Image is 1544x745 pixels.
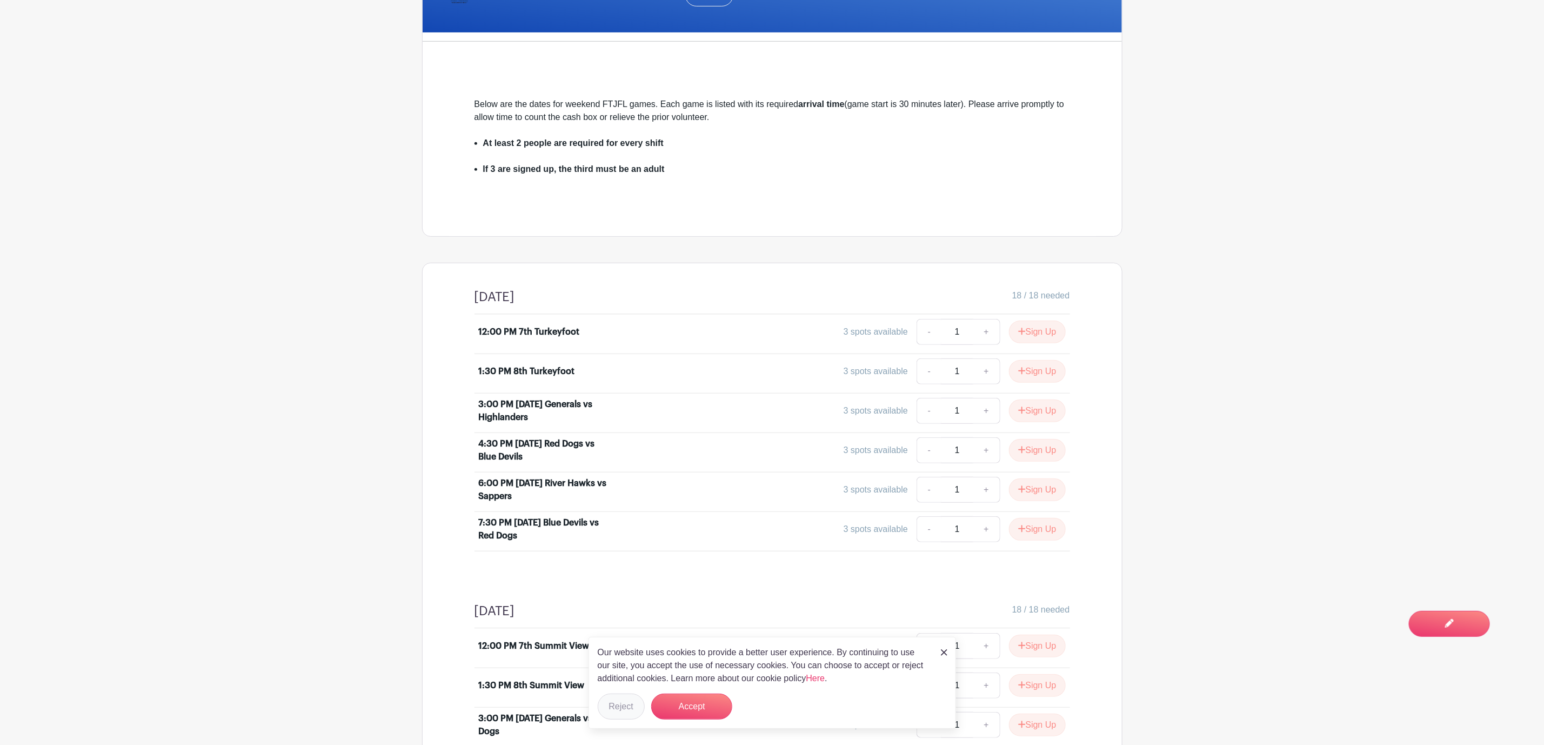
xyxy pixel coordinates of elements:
p: Our website uses cookies to provide a better user experience. By continuing to use our site, you ... [598,646,930,685]
a: + [973,477,1000,503]
a: + [973,437,1000,463]
a: Here [806,674,825,683]
a: + [973,516,1000,542]
div: 3 spots available [844,404,908,417]
a: - [917,437,941,463]
span: 18 / 18 needed [1012,289,1070,302]
a: + [973,633,1000,659]
a: + [973,712,1000,738]
div: Below are the dates for weekend FTJFL games. Each game is listed with its required (game start is... [474,98,1070,137]
button: Sign Up [1009,360,1066,383]
img: close_button-5f87c8562297e5c2d7936805f587ecaba9071eb48480494691a3f1689db116b3.svg [941,649,947,656]
strong: If 3 are signed up, the third must be an adult [483,164,665,174]
div: 1:30 PM 8th Summit View [479,679,585,692]
a: - [917,633,941,659]
div: 3:00 PM [DATE] Generals vs Highlanders [479,398,613,424]
div: 3 spots available [844,325,908,338]
a: - [917,358,941,384]
button: Sign Up [1009,518,1066,541]
strong: arrival time [798,99,844,109]
button: Sign Up [1009,714,1066,736]
button: Reject [598,694,645,720]
button: Sign Up [1009,674,1066,697]
span: 18 / 18 needed [1012,603,1070,616]
div: 4:30 PM [DATE] Red Dogs vs Blue Devils [479,437,613,463]
div: 3 spots available [844,365,908,378]
div: 3:00 PM [DATE] Generals vs Red Dogs [479,712,613,738]
div: 6:00 PM [DATE] River Hawks vs Sappers [479,477,613,503]
button: Accept [651,694,732,720]
a: - [917,516,941,542]
div: 3 spots available [844,483,908,496]
div: 1:30 PM 8th Turkeyfoot [479,365,575,378]
button: Sign Up [1009,321,1066,343]
div: 12:00 PM 7th Turkeyfoot [479,325,580,338]
strong: At least 2 people are required for every shift [483,138,664,148]
a: - [917,398,941,424]
div: 12:00 PM 7th Summit View [479,640,590,653]
a: - [917,477,941,503]
div: 3 spots available [844,444,908,457]
a: - [917,319,941,345]
h4: [DATE] [474,603,515,619]
button: Sign Up [1009,439,1066,462]
a: + [973,398,1000,424]
a: + [973,673,1000,699]
button: Sign Up [1009,400,1066,422]
div: 7:30 PM [DATE] Blue Devils vs Red Dogs [479,516,613,542]
h4: [DATE] [474,289,515,305]
div: 3 spots available [844,523,908,536]
a: + [973,319,1000,345]
a: + [973,358,1000,384]
button: Sign Up [1009,478,1066,501]
button: Sign Up [1009,635,1066,657]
